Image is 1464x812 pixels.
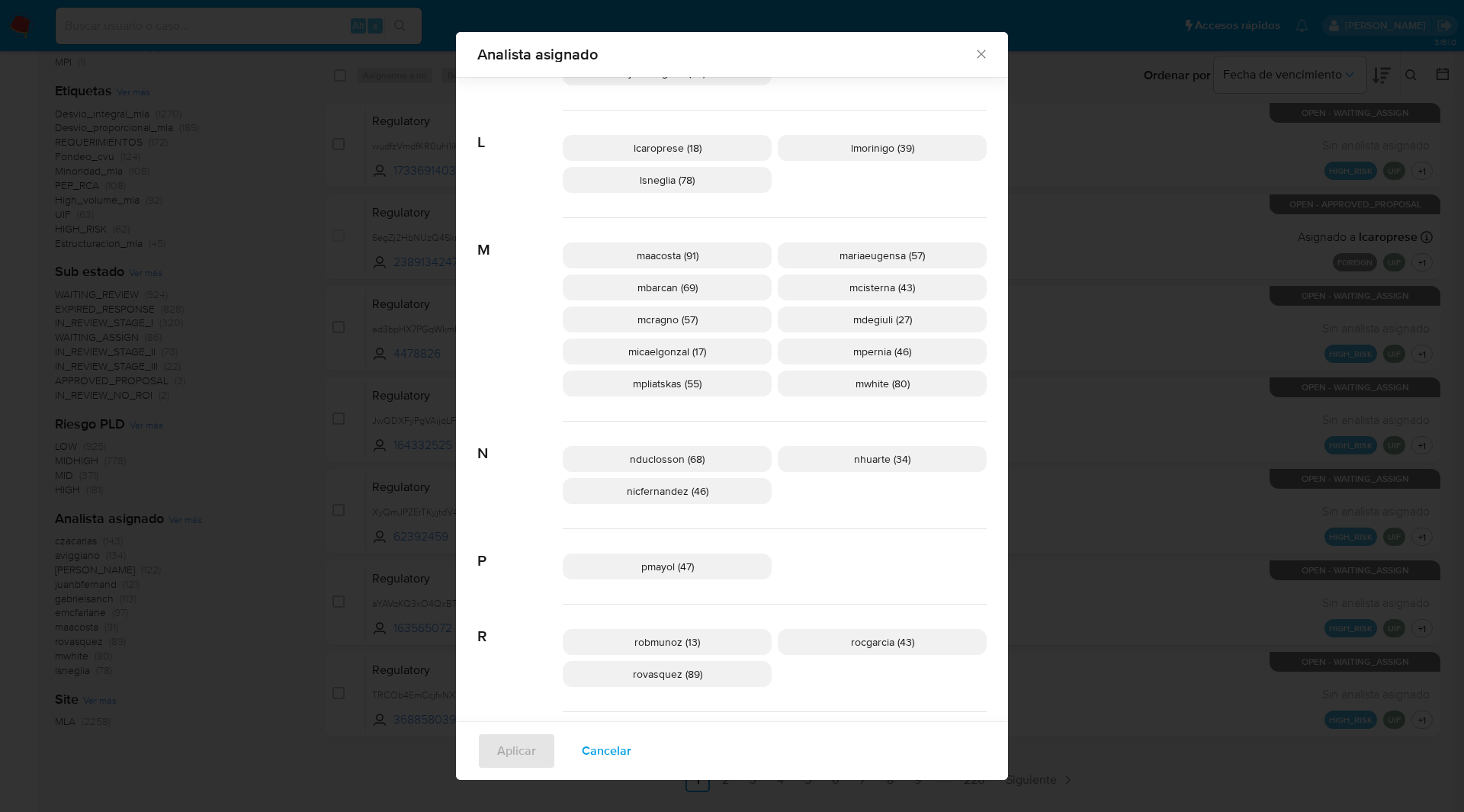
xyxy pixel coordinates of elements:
div: mcragno (57) [563,307,772,332]
div: pmayol (47) [563,554,772,579]
span: P [477,529,563,570]
span: S [477,712,563,753]
div: mdegiuli (27) [778,307,987,332]
div: mbarcan (69) [563,274,772,300]
span: mcragno (57) [637,312,698,327]
span: rovasquez (89) [633,666,702,682]
div: mariaeugensa (57) [778,242,987,268]
span: lcaroprese (18) [634,140,701,156]
span: mwhite (80) [856,376,910,391]
span: mpernia (46) [853,344,911,359]
div: micaelgonzal (17) [563,339,772,364]
span: M [477,218,563,259]
div: mwhite (80) [778,371,987,396]
div: robmunoz (13) [563,629,772,655]
span: mariaeugensa (57) [840,248,925,263]
span: R [477,605,563,646]
span: L [477,111,563,152]
span: micaelgonzal (17) [628,344,706,359]
div: nicfernandez (46) [563,478,772,504]
span: mcisterna (43) [849,280,915,295]
span: Cancelar [582,734,631,768]
div: nduclosson (68) [563,446,772,472]
div: rovasquez (89) [563,661,772,687]
span: lsneglia (78) [640,172,695,188]
span: mpliatskas (55) [633,376,701,391]
span: mbarcan (69) [637,280,698,295]
button: Cancelar [562,733,651,769]
span: mdegiuli (27) [853,312,912,327]
span: nhuarte (34) [854,451,910,467]
div: lmorinigo (39) [778,135,987,161]
span: Analista asignado [477,47,974,62]
div: maacosta (91) [563,242,772,268]
div: mpliatskas (55) [563,371,772,396]
span: pmayol (47) [641,559,694,574]
div: nhuarte (34) [778,446,987,472]
button: Cerrar [974,47,987,60]
span: robmunoz (13) [634,634,700,650]
div: mpernia (46) [778,339,987,364]
span: lmorinigo (39) [851,140,914,156]
div: rocgarcia (43) [778,629,987,655]
span: nicfernandez (46) [627,483,708,499]
div: lcaroprese (18) [563,135,772,161]
span: maacosta (91) [637,248,698,263]
span: nduclosson (68) [630,451,705,467]
div: lsneglia (78) [563,167,772,193]
div: mcisterna (43) [778,274,987,300]
span: rocgarcia (43) [851,634,914,650]
span: N [477,422,563,463]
